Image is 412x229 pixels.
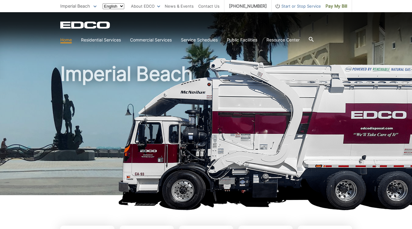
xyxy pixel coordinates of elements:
a: EDCD logo. Return to the homepage. [60,21,111,29]
a: About EDCO [131,3,160,9]
a: Residential Services [81,37,121,43]
a: Service Schedules [181,37,218,43]
a: Contact Us [198,3,220,9]
span: Imperial Beach [60,3,90,9]
a: News & Events [165,3,194,9]
a: Commercial Services [130,37,172,43]
a: Home [60,37,72,43]
h1: Imperial Beach [60,64,352,198]
select: Select a language [103,3,124,9]
a: Resource Center [266,37,300,43]
a: Public Facilities [227,37,257,43]
span: Pay My Bill [326,3,347,9]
